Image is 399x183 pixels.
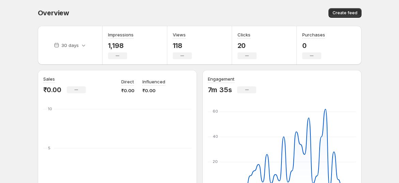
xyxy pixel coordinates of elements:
h3: Sales [43,76,55,82]
text: 40 [213,134,218,139]
p: Influenced [142,78,165,85]
p: Direct [121,78,134,85]
text: 60 [213,109,218,114]
h3: Views [173,31,186,38]
p: 0 [302,41,325,50]
text: 20 [213,159,218,164]
button: Create feed [328,8,362,18]
p: 20 [237,41,257,50]
text: 10 [48,106,52,111]
h3: Impressions [108,31,134,38]
p: ₹0.00 [121,87,134,94]
h3: Engagement [208,76,234,82]
p: 1,198 [108,41,134,50]
p: ₹0.00 [43,86,61,94]
p: 7m 35s [208,86,232,94]
p: ₹0.00 [142,87,165,94]
h3: Clicks [237,31,250,38]
span: Overview [38,9,69,17]
text: 5 [48,146,50,150]
span: Create feed [333,10,357,16]
p: 118 [173,41,192,50]
h3: Purchases [302,31,325,38]
p: 30 days [61,42,79,49]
